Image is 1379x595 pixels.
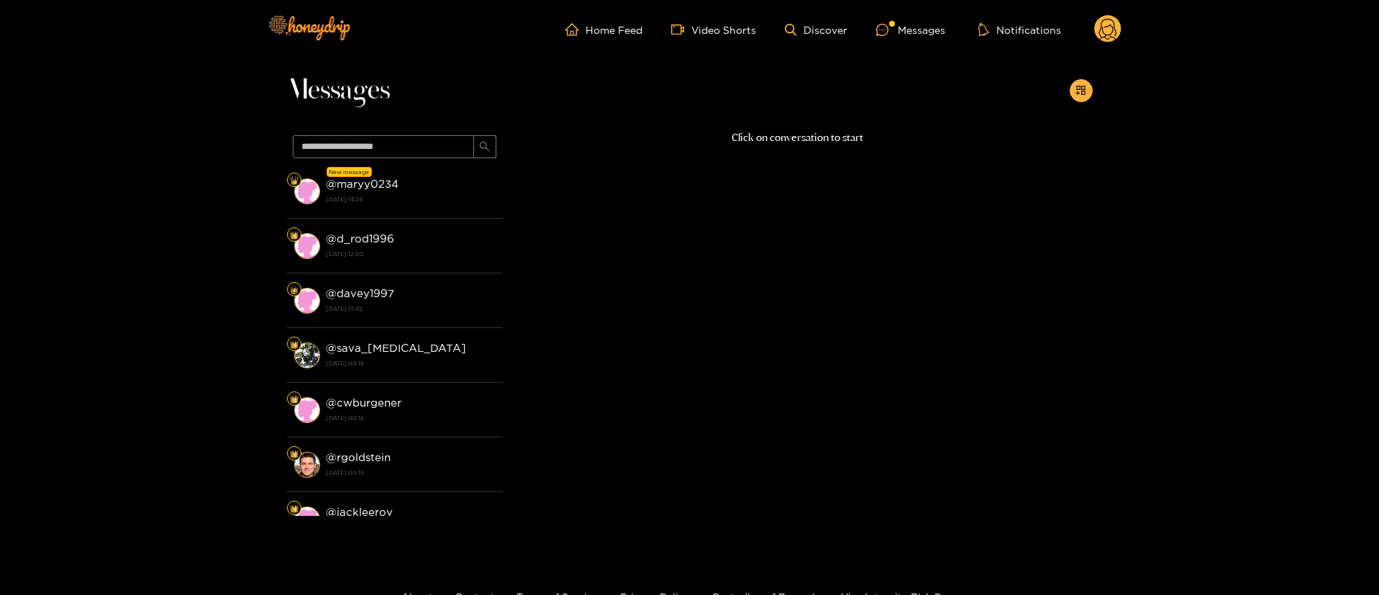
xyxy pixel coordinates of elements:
[326,178,399,190] strong: @ maryy0234
[326,466,496,479] strong: [DATE] 00:18
[326,193,496,206] strong: [DATE] 14:24
[290,176,299,185] img: Fan Level
[294,233,320,259] img: conversation
[294,452,320,478] img: conversation
[479,141,490,153] span: search
[326,302,496,315] strong: [DATE] 13:42
[326,247,496,260] strong: [DATE] 12:20
[326,396,401,409] strong: @ cwburgener
[326,342,466,354] strong: @ sava_[MEDICAL_DATA]
[326,232,394,245] strong: @ d_rod1996
[290,286,299,294] img: Fan Level
[326,287,394,299] strong: @ davey1997
[565,23,586,36] span: home
[287,73,390,108] span: Messages
[290,450,299,458] img: Fan Level
[565,23,642,36] a: Home Feed
[503,130,1093,146] p: Click on conversation to start
[290,340,299,349] img: Fan Level
[294,507,320,532] img: conversation
[1075,85,1086,97] span: appstore-add
[326,451,391,463] strong: @ rgoldstein
[294,288,320,314] img: conversation
[327,167,372,177] div: New message
[1070,79,1093,102] button: appstore-add
[326,412,496,424] strong: [DATE] 00:18
[671,23,691,36] span: video-camera
[671,23,756,36] a: Video Shorts
[294,342,320,368] img: conversation
[326,357,496,370] strong: [DATE] 00:18
[290,504,299,513] img: Fan Level
[876,22,945,38] div: Messages
[290,231,299,240] img: Fan Level
[326,506,393,518] strong: @ jackleeroy
[294,397,320,423] img: conversation
[290,395,299,404] img: Fan Level
[974,22,1065,37] button: Notifications
[294,178,320,204] img: conversation
[785,24,847,36] a: Discover
[473,135,496,158] button: search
